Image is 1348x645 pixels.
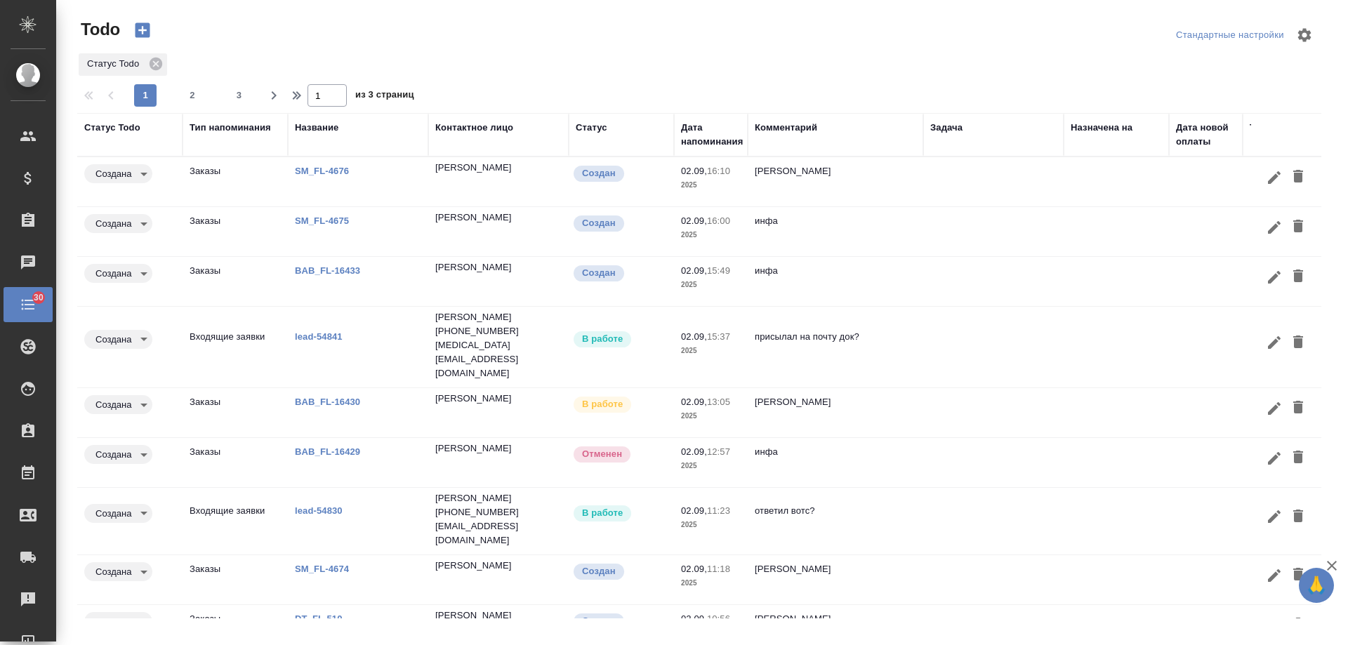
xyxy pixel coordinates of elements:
[183,157,288,206] td: Заказы
[755,445,916,459] p: инфа
[707,215,730,226] p: 16:00
[576,121,607,135] div: Статус
[755,214,916,228] p: инфа
[84,214,152,233] div: Создана
[582,614,616,628] p: Создан
[1262,330,1286,356] button: Редактировать
[84,330,152,349] div: Создана
[295,397,360,407] a: BAB_FL-16430
[582,216,616,230] p: Создан
[435,519,562,547] div: Click to copy
[681,344,741,358] p: 2025
[84,562,152,581] div: Создана
[582,506,623,520] p: В работе
[355,86,414,107] span: из 3 страниц
[1299,568,1334,603] button: 🙏
[755,504,916,518] p: ответил вотс?
[435,609,512,623] p: [PERSON_NAME]
[183,497,288,546] td: Входящие заявки
[84,445,152,464] div: Создана
[1304,571,1328,600] span: 🙏
[190,121,271,135] div: Тип напоминания
[707,505,730,516] p: 11:23
[435,338,562,380] div: Click to copy
[435,338,562,380] p: [MEDICAL_DATA][EMAIL_ADDRESS][DOMAIN_NAME]
[681,121,743,149] div: Дата напоминания
[930,121,963,135] div: Задача
[1286,445,1310,471] button: Удалить
[435,310,562,380] div: Мостовой Никита Андреевич, +79997112881, nikita.mostovoi@gmail.com
[755,612,916,626] p: [PERSON_NAME]
[435,324,519,338] p: [PHONE_NUMBER]
[681,613,707,624] p: 02.09,
[435,260,562,274] div: Мехрибан
[707,446,730,457] p: 12:57
[681,505,707,516] p: 02.09,
[582,397,623,411] p: В работе
[1286,612,1310,638] button: Удалить
[435,161,562,175] div: Олег
[755,395,916,409] p: [PERSON_NAME]
[582,332,623,346] p: В работе
[183,257,288,306] td: Заказы
[183,438,288,487] td: Заказы
[1172,25,1288,46] div: split button
[435,491,512,505] div: Click to copy
[1262,395,1286,421] button: Редактировать
[295,613,343,624] a: DT_FL-510
[435,121,513,135] div: Контактное лицо
[79,53,167,76] div: Статус Todo
[228,84,251,107] button: 3
[1262,264,1286,290] button: Редактировать
[1286,562,1310,588] button: Удалить
[435,559,562,573] div: Аркадий
[295,166,349,176] a: SM_FL-4676
[1286,164,1310,190] button: Удалить
[1286,504,1310,530] button: Удалить
[91,168,136,180] button: Создана
[91,399,136,411] button: Создана
[91,566,136,578] button: Создана
[582,564,616,578] p: Создан
[295,564,349,574] a: SM_FL-4674
[1286,214,1310,240] button: Удалить
[181,84,204,107] button: 2
[435,161,512,175] p: [PERSON_NAME]
[707,613,730,624] p: 10:56
[1262,562,1286,588] button: Редактировать
[1288,18,1321,52] span: Настроить таблицу
[435,211,562,225] div: Мехрибан
[681,215,707,226] p: 02.09,
[435,491,562,547] div: Оразалиев Мухтар Нургалиевич, +77784303237, oraz61@ibox.ru
[228,88,251,102] span: 3
[681,446,707,457] p: 02.09,
[25,291,52,305] span: 30
[681,228,741,242] p: 2025
[77,18,120,41] span: Todo
[183,388,288,437] td: Заказы
[755,330,916,344] p: присылал на почту док?
[91,267,136,279] button: Создана
[181,88,204,102] span: 2
[435,609,512,623] div: Click to copy
[681,166,707,176] p: 02.09,
[707,265,730,276] p: 15:49
[84,612,152,631] div: Создана
[84,395,152,414] div: Создана
[582,266,616,280] p: Создан
[681,459,741,473] p: 2025
[1262,214,1286,240] button: Редактировать
[582,166,616,180] p: Создан
[1262,164,1286,190] button: Редактировать
[435,441,562,456] div: Евгений
[681,178,741,192] p: 2025
[435,310,512,324] p: [PERSON_NAME]
[1286,395,1310,421] button: Удалить
[1262,612,1286,638] button: Редактировать
[435,310,512,324] div: Click to copy
[707,397,730,407] p: 13:05
[91,507,136,519] button: Создана
[681,409,741,423] p: 2025
[755,121,817,135] div: Комментарий
[435,324,519,338] div: Click to copy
